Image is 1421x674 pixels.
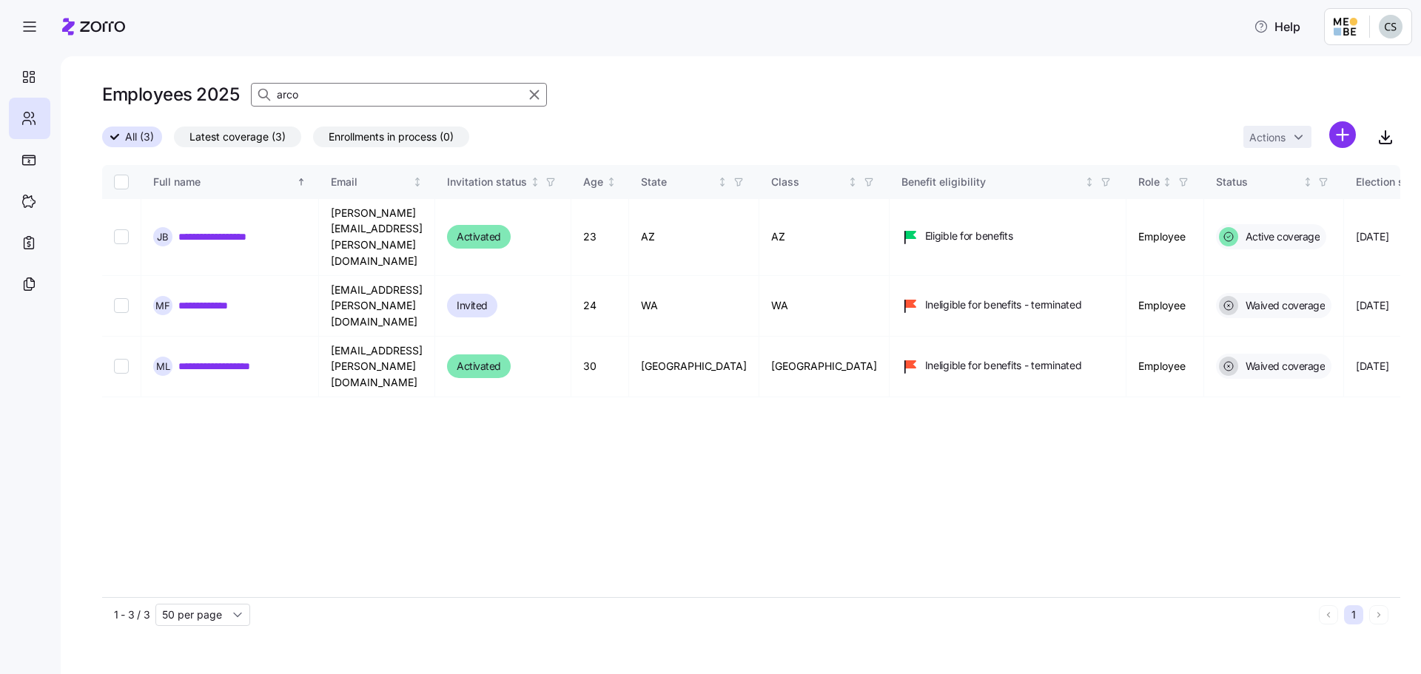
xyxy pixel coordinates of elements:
div: Email [331,174,410,190]
button: 1 [1344,605,1363,624]
td: [GEOGRAPHIC_DATA] [759,337,890,397]
span: Actions [1249,132,1286,143]
span: [DATE] [1356,359,1388,374]
input: Select record 1 [114,229,129,244]
th: Invitation statusNot sorted [435,165,571,199]
input: Select all records [114,175,129,189]
th: StatusNot sorted [1204,165,1345,199]
td: [GEOGRAPHIC_DATA] [629,337,759,397]
button: Help [1242,12,1312,41]
div: Not sorted [1303,177,1313,187]
span: M L [156,362,170,371]
td: Employee [1126,276,1204,337]
div: Not sorted [847,177,858,187]
span: Latest coverage (3) [189,127,286,146]
span: [DATE] [1356,298,1388,313]
span: M F [155,301,170,311]
div: Not sorted [412,177,423,187]
th: Benefit eligibilityNot sorted [890,165,1126,199]
span: Activated [457,357,501,375]
span: Active coverage [1241,229,1320,244]
img: Employer logo [1334,18,1357,36]
td: 30 [571,337,629,397]
td: 24 [571,276,629,337]
div: Full name [153,174,294,190]
div: Sorted ascending [296,177,306,187]
div: Not sorted [606,177,617,187]
span: Enrollments in process (0) [329,127,454,146]
span: Invited [457,297,488,314]
span: Waived coverage [1241,359,1326,374]
span: Help [1254,18,1300,36]
img: 2df6d97b4bcaa7f1b4a2ee07b0c0b24b [1379,15,1402,38]
span: Eligible for benefits [925,229,1013,243]
span: Ineligible for benefits - terminated [925,297,1082,312]
th: RoleNot sorted [1126,165,1204,199]
td: [EMAIL_ADDRESS][PERSON_NAME][DOMAIN_NAME] [319,276,435,337]
span: All (3) [125,127,154,146]
td: WA [759,276,890,337]
th: ClassNot sorted [759,165,890,199]
div: Class [771,174,845,190]
button: Previous page [1319,605,1338,624]
div: State [641,174,715,190]
button: Actions [1243,126,1311,148]
span: [DATE] [1356,229,1388,244]
div: Not sorted [1084,177,1095,187]
td: Employee [1126,337,1204,397]
td: [EMAIL_ADDRESS][PERSON_NAME][DOMAIN_NAME] [319,337,435,397]
th: EmailNot sorted [319,165,435,199]
div: Invitation status [447,174,527,190]
div: Not sorted [530,177,540,187]
div: Benefit eligibility [901,174,1082,190]
div: Election start [1356,174,1421,190]
button: Next page [1369,605,1388,624]
div: Age [583,174,603,190]
span: Activated [457,228,501,246]
td: 23 [571,199,629,276]
div: Status [1216,174,1300,190]
input: Select record 2 [114,298,129,313]
td: Employee [1126,199,1204,276]
span: Waived coverage [1241,298,1326,313]
td: AZ [759,199,890,276]
td: AZ [629,199,759,276]
div: Not sorted [1162,177,1172,187]
svg: add icon [1329,121,1356,148]
input: Search Employees [251,83,547,107]
th: StateNot sorted [629,165,759,199]
span: J B [157,232,169,242]
th: Full nameSorted ascending [141,165,319,199]
td: WA [629,276,759,337]
h1: Employees 2025 [102,83,239,106]
span: 1 - 3 / 3 [114,607,150,622]
div: Not sorted [717,177,728,187]
span: Ineligible for benefits - terminated [925,358,1082,373]
th: AgeNot sorted [571,165,629,199]
td: [PERSON_NAME][EMAIL_ADDRESS][PERSON_NAME][DOMAIN_NAME] [319,199,435,276]
div: Role [1138,174,1160,190]
input: Select record 3 [114,359,129,374]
